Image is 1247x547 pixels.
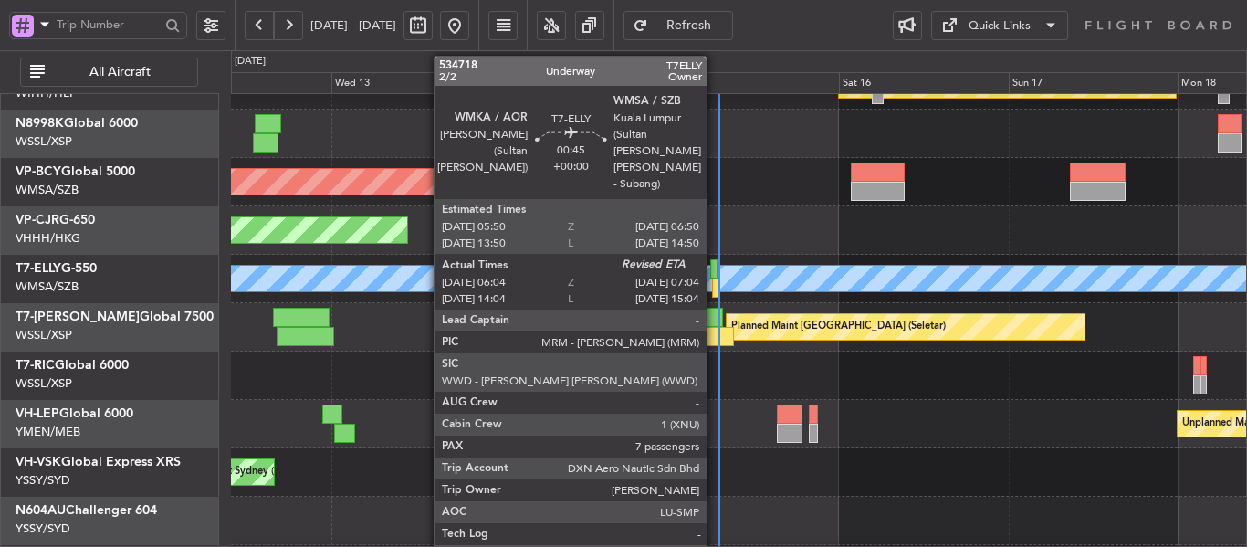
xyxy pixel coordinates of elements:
a: T7-RICGlobal 6000 [16,359,129,372]
div: Fri 15 [670,72,839,94]
span: [DATE] - [DATE] [310,17,396,34]
a: VH-VSKGlobal Express XRS [16,456,181,468]
a: T7-ELLYG-550 [16,262,97,275]
input: Trip Number [57,11,160,38]
a: WMSA/SZB [16,182,79,198]
div: Tue 12 [162,72,331,94]
div: [DATE] [235,54,266,69]
span: VP-CJR [16,214,59,226]
a: N8998KGlobal 6000 [16,117,138,130]
span: N8998K [16,117,64,130]
a: WMSA/SZB [16,279,79,295]
div: Sun 17 [1009,72,1178,94]
span: T7-RIC [16,359,55,372]
a: VHHH/HKG [16,230,80,247]
span: T7-[PERSON_NAME] [16,310,140,323]
span: VH-VSK [16,456,61,468]
button: All Aircraft [20,58,198,87]
div: Quick Links [969,17,1031,36]
a: WSSL/XSP [16,327,72,343]
a: N604AUChallenger 604 [16,504,157,517]
span: All Aircraft [48,66,192,79]
a: VP-CJRG-650 [16,214,95,226]
span: Refresh [652,19,727,32]
span: VH-LEP [16,407,59,420]
button: Refresh [623,11,733,40]
button: Quick Links [931,11,1068,40]
a: VH-LEPGlobal 6000 [16,407,133,420]
a: T7-[PERSON_NAME]Global 7500 [16,310,214,323]
a: YMEN/MEB [16,424,80,440]
a: VP-BCYGlobal 5000 [16,165,135,178]
div: Sat 16 [839,72,1008,94]
a: YSSY/SYD [16,521,70,537]
div: Planned Maint [GEOGRAPHIC_DATA] (Seletar) [731,313,946,341]
div: Wed 13 [331,72,500,94]
a: WSSL/XSP [16,133,72,150]
a: YSSY/SYD [16,472,70,489]
div: Unplanned Maint Sydney ([PERSON_NAME] Intl) [152,458,377,486]
a: WSSL/XSP [16,375,72,392]
span: T7-ELLY [16,262,61,275]
div: Thu 14 [500,72,669,94]
span: N604AU [16,504,66,517]
span: VP-BCY [16,165,61,178]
